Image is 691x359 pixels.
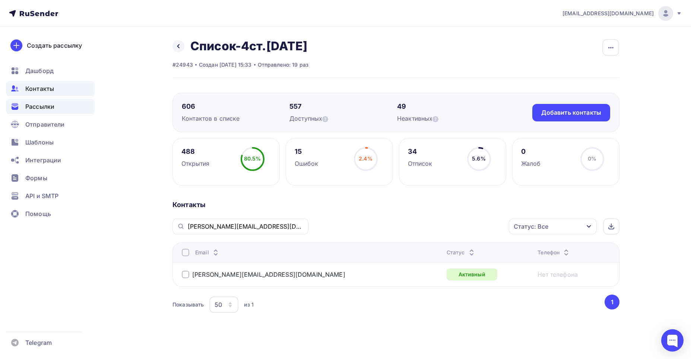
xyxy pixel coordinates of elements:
div: Показывать [172,301,204,308]
span: Отправители [25,120,65,129]
div: Отписок [408,159,432,168]
div: 15 [295,147,318,156]
div: Телефон [538,249,571,256]
div: Открытия [181,159,210,168]
div: Контакты [172,200,619,209]
div: 488 [181,147,210,156]
div: 34 [408,147,432,156]
span: Контакты [25,84,54,93]
a: Рассылки [6,99,95,114]
ul: Pagination [603,295,620,309]
span: [EMAIL_ADDRESS][DOMAIN_NAME] [562,10,654,17]
span: Telegram [25,338,52,347]
div: Ошибок [295,159,318,168]
div: Статус: Все [514,222,548,231]
h2: Список-4ст.[DATE] [190,39,307,54]
div: Доступных [289,114,397,123]
div: Создан [DATE] 15:33 [199,61,252,69]
a: Нет телефона [538,270,578,279]
span: Дашборд [25,66,54,75]
span: Шаблоны [25,138,54,147]
div: Email [195,249,220,256]
div: из 1 [244,301,254,308]
div: 0 [521,147,541,156]
button: Статус: Все [508,218,597,235]
div: Неактивных [397,114,505,123]
span: Формы [25,174,47,182]
a: [EMAIL_ADDRESS][DOMAIN_NAME] [562,6,682,21]
span: 5.6% [472,155,486,162]
a: Шаблоны [6,135,95,150]
a: [PERSON_NAME][EMAIL_ADDRESS][DOMAIN_NAME] [192,271,345,278]
div: 50 [215,300,222,309]
div: Добавить контакты [541,108,601,117]
div: #24943 [172,61,193,69]
div: 557 [289,102,397,111]
span: 0% [588,155,596,162]
span: 80.5% [244,155,261,162]
input: Поиск [188,222,304,231]
span: 2.4% [359,155,373,162]
a: Дашборд [6,63,95,78]
span: Рассылки [25,102,54,111]
div: Отправлено: 19 раз [258,61,309,69]
div: Активный [447,269,497,280]
div: Создать рассылку [27,41,82,50]
div: Жалоб [521,159,541,168]
button: Go to page 1 [605,295,619,309]
div: Статус [447,249,476,256]
a: Формы [6,171,95,185]
span: Интеграции [25,156,61,165]
div: 606 [182,102,289,111]
a: Контакты [6,81,95,96]
button: 50 [209,296,239,313]
span: API и SMTP [25,191,58,200]
span: Помощь [25,209,51,218]
div: 49 [397,102,505,111]
div: Контактов в списке [182,114,289,123]
a: Отправители [6,117,95,132]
